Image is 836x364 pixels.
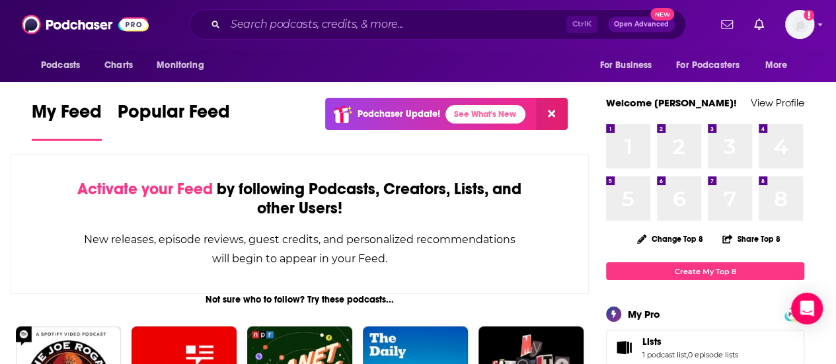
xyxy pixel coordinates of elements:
[676,56,740,75] span: For Podcasters
[785,10,814,39] span: Logged in as mdekoning
[751,96,804,109] a: View Profile
[785,10,814,39] button: Show profile menu
[118,100,230,141] a: Popular Feed
[445,105,525,124] a: See What's New
[358,108,440,120] p: Podchaser Update!
[642,350,687,359] a: 1 podcast list
[628,308,660,320] div: My Pro
[614,21,669,28] span: Open Advanced
[786,309,802,318] a: PRO
[77,230,522,268] div: New releases, episode reviews, guest credits, and personalized recommendations will begin to appe...
[118,100,230,131] span: Popular Feed
[687,350,688,359] span: ,
[722,226,781,252] button: Share Top 8
[716,13,738,36] a: Show notifications dropdown
[11,294,589,305] div: Not sure who to follow? Try these podcasts...
[104,56,133,75] span: Charts
[642,336,738,347] a: Lists
[189,9,686,40] div: Search podcasts, credits, & more...
[606,96,737,109] a: Welcome [PERSON_NAME]!
[749,13,769,36] a: Show notifications dropdown
[611,338,637,357] a: Lists
[608,17,675,32] button: Open AdvancedNew
[32,100,102,141] a: My Feed
[77,179,213,199] span: Activate your Feed
[225,14,566,35] input: Search podcasts, credits, & more...
[147,53,221,78] button: open menu
[590,53,668,78] button: open menu
[566,16,597,33] span: Ctrl K
[650,8,674,20] span: New
[77,180,522,218] div: by following Podcasts, Creators, Lists, and other Users!
[41,56,80,75] span: Podcasts
[32,100,102,131] span: My Feed
[606,262,804,280] a: Create My Top 8
[756,53,804,78] button: open menu
[765,56,788,75] span: More
[804,10,814,20] svg: Add a profile image
[96,53,141,78] a: Charts
[642,336,662,347] span: Lists
[688,350,738,359] a: 0 episode lists
[785,10,814,39] img: User Profile
[599,56,652,75] span: For Business
[667,53,759,78] button: open menu
[22,12,149,37] img: Podchaser - Follow, Share and Rate Podcasts
[157,56,204,75] span: Monitoring
[629,231,711,247] button: Change Top 8
[32,53,97,78] button: open menu
[791,293,823,324] div: Open Intercom Messenger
